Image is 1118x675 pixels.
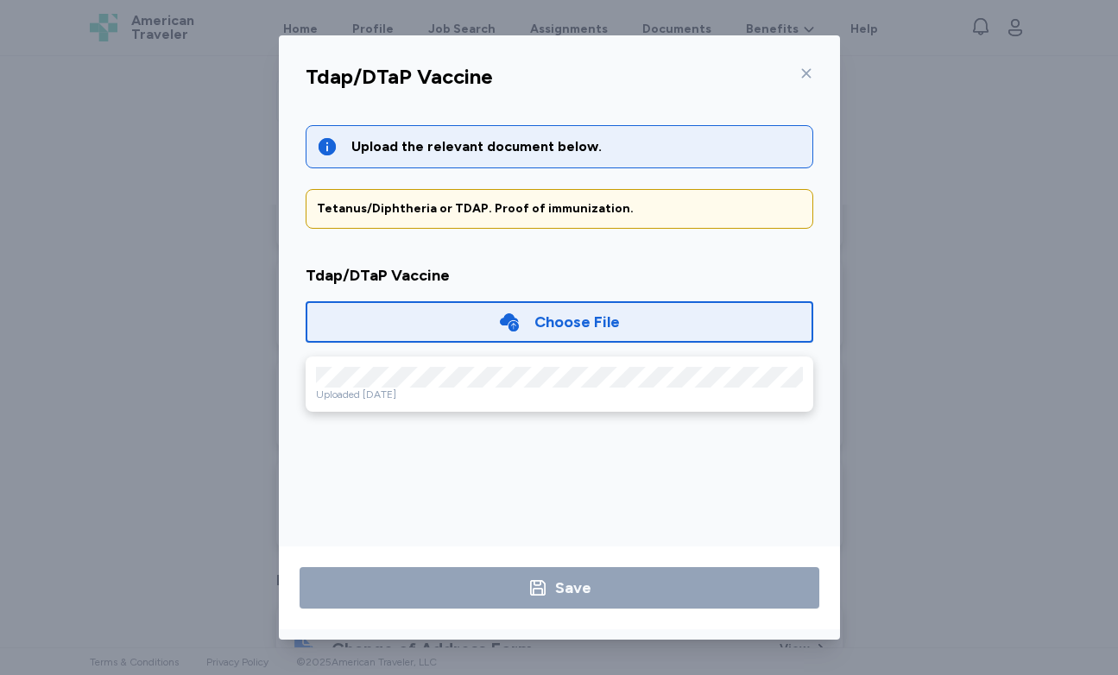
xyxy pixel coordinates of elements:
div: Tetanus/Diphtheria or TDAP. Proof of immunization. [317,200,802,218]
div: Uploaded [DATE] [316,388,803,401]
div: Save [555,576,591,600]
div: Upload the relevant document below. [351,136,802,157]
div: Tdap/DTaP Vaccine [306,63,493,91]
button: Save [300,567,819,609]
div: Choose File [534,310,620,334]
div: Tdap/DTaP Vaccine [306,263,813,287]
